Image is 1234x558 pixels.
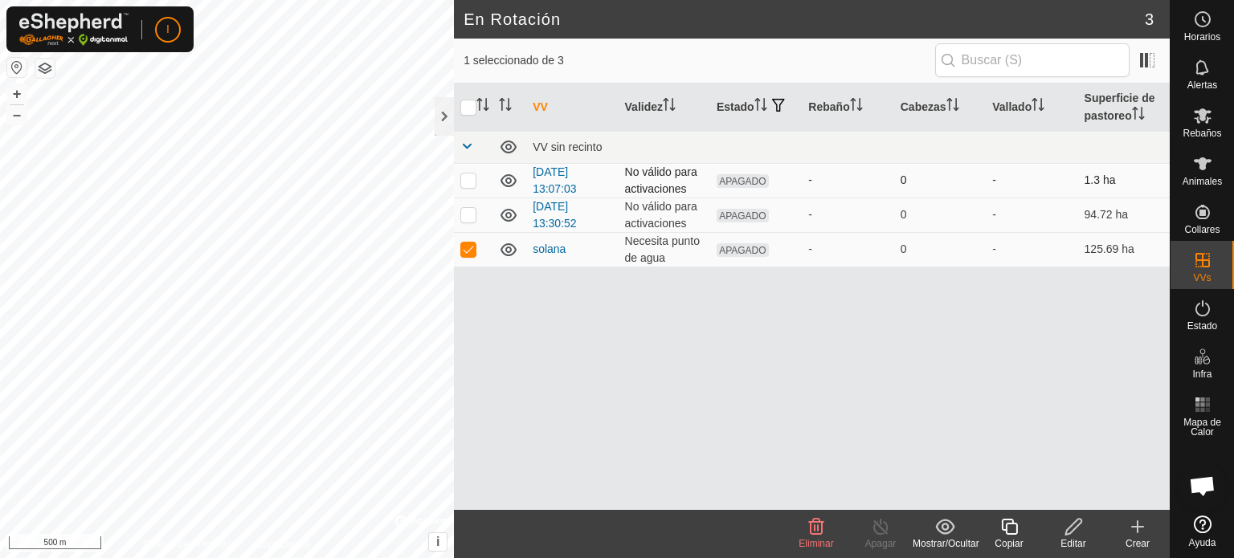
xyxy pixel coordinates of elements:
a: Contáctenos [256,537,310,552]
td: No válido para activaciones [619,198,710,232]
div: Crear [1105,536,1170,551]
span: Mapa de Calor [1175,417,1230,437]
p-sorticon: Activar para ordenar [754,100,767,113]
td: Necesita punto de agua [619,232,710,267]
span: i [436,535,439,548]
p-sorticon: Activar para ordenar [476,100,489,113]
span: 3 [1145,7,1154,31]
input: Buscar (S) [935,43,1130,77]
td: 0 [894,232,986,267]
span: Estado [1187,321,1217,331]
span: Rebaños [1183,128,1221,138]
div: - [808,241,887,258]
th: Cabezas [894,83,986,132]
div: - [808,206,887,223]
a: [DATE] 13:07:03 [533,165,577,195]
span: I [166,21,170,38]
a: Política de Privacidad [144,537,236,552]
th: Validez [619,83,710,132]
div: Apagar [848,536,913,551]
td: 125.69 ha [1078,232,1170,267]
td: No válido para activaciones [619,163,710,198]
h2: En Rotación [464,10,1145,29]
th: Vallado [986,83,1077,132]
td: 1.3 ha [1078,163,1170,198]
div: Chat abierto [1179,462,1227,510]
button: Restablecer Mapa [7,58,27,77]
td: 0 [894,163,986,198]
span: Horarios [1184,32,1220,42]
span: Ayuda [1189,538,1216,548]
span: Eliminar [799,538,833,549]
td: - [986,163,1077,198]
button: Capas del Mapa [35,59,55,78]
button: + [7,84,27,104]
td: 94.72 ha [1078,198,1170,232]
a: solana [533,242,566,255]
p-sorticon: Activar para ordenar [946,100,959,113]
a: Ayuda [1171,509,1234,554]
p-sorticon: Activar para ordenar [1132,109,1145,122]
div: Editar [1041,536,1105,551]
div: Mostrar/Ocultar [913,536,977,551]
span: Alertas [1187,80,1217,90]
td: - [986,198,1077,232]
th: Estado [710,83,802,132]
th: Superficie de pastoreo [1078,83,1170,132]
button: i [429,533,447,551]
span: Collares [1184,225,1220,234]
p-sorticon: Activar para ordenar [1032,100,1044,113]
div: Copiar [977,536,1041,551]
span: VVs [1193,273,1211,283]
span: Animales [1183,177,1222,186]
a: [DATE] 13:30:52 [533,200,577,230]
p-sorticon: Activar para ordenar [850,100,863,113]
th: Rebaño [802,83,893,132]
p-sorticon: Activar para ordenar [499,100,512,113]
span: APAGADO [717,174,769,188]
button: – [7,105,27,124]
div: - [808,172,887,189]
p-sorticon: Activar para ordenar [663,100,676,113]
th: VV [526,83,618,132]
span: Infra [1192,369,1212,379]
td: - [986,232,1077,267]
span: APAGADO [717,243,769,257]
span: 1 seleccionado de 3 [464,52,934,69]
div: VV sin recinto [533,141,1163,153]
td: 0 [894,198,986,232]
img: Logo Gallagher [19,13,129,46]
span: APAGADO [717,209,769,222]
